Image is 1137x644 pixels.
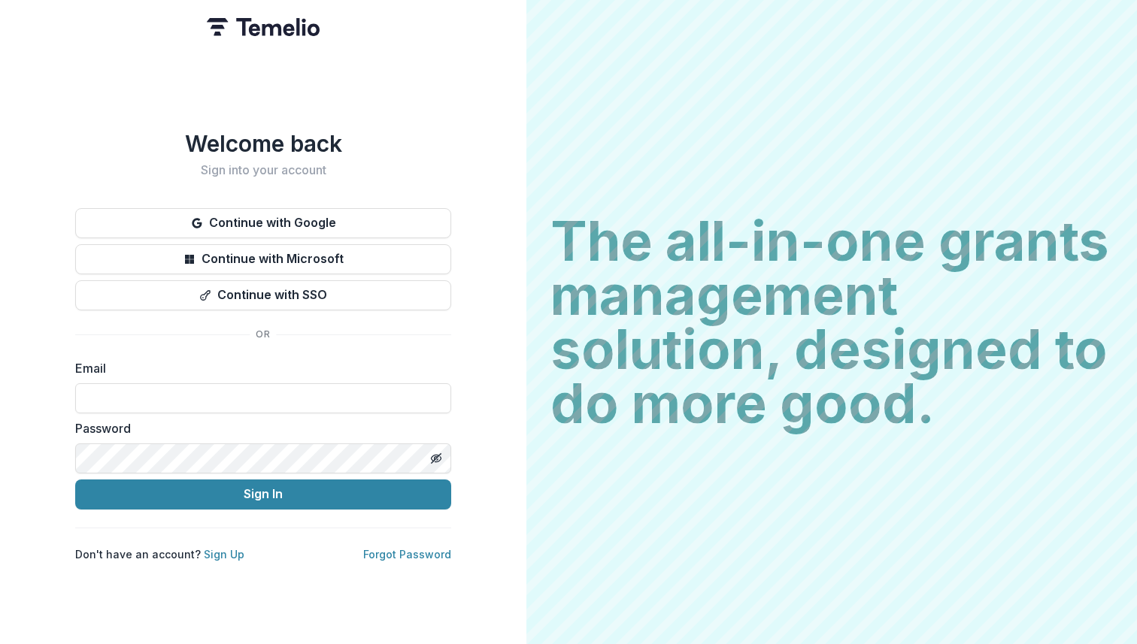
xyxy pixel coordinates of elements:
a: Forgot Password [363,548,451,561]
h1: Welcome back [75,130,451,157]
button: Toggle password visibility [424,446,448,470]
img: Temelio [207,18,320,36]
label: Password [75,419,442,437]
p: Don't have an account? [75,546,244,562]
button: Continue with Microsoft [75,244,451,274]
button: Continue with Google [75,208,451,238]
a: Sign Up [204,548,244,561]
button: Continue with SSO [75,280,451,310]
h2: Sign into your account [75,163,451,177]
button: Sign In [75,479,451,509]
label: Email [75,359,442,377]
